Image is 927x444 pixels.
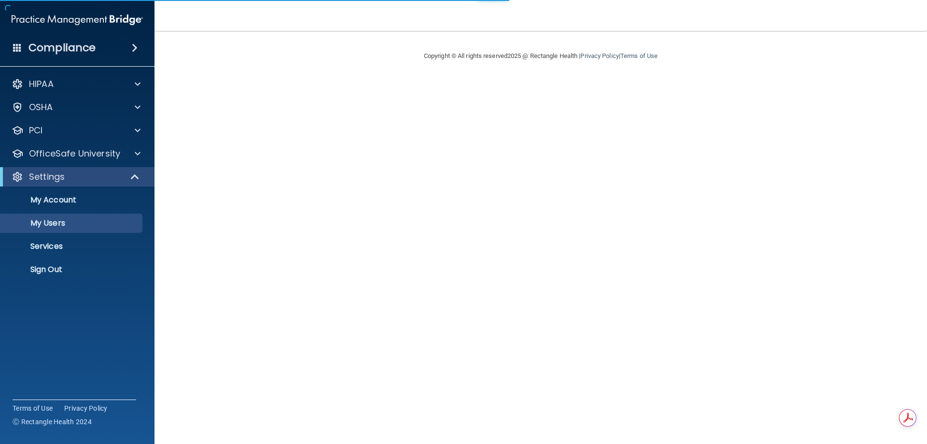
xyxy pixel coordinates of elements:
[64,403,108,413] a: Privacy Policy
[12,101,140,113] a: OSHA
[365,41,717,72] div: Copyright © All rights reserved 2025 @ Rectangle Health | |
[6,242,138,251] p: Services
[6,195,138,205] p: My Account
[28,41,96,55] h4: Compliance
[620,52,658,59] a: Terms of Use
[12,78,140,90] a: HIPAA
[12,171,140,183] a: Settings
[13,403,53,413] a: Terms of Use
[580,52,618,59] a: Privacy Policy
[13,417,92,427] span: Ⓒ Rectangle Health 2024
[6,265,138,274] p: Sign Out
[29,78,54,90] p: HIPAA
[12,10,143,29] img: PMB logo
[29,101,53,113] p: OSHA
[12,148,140,159] a: OfficeSafe University
[29,148,120,159] p: OfficeSafe University
[12,125,140,136] a: PCI
[6,218,138,228] p: My Users
[29,171,65,183] p: Settings
[29,125,42,136] p: PCI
